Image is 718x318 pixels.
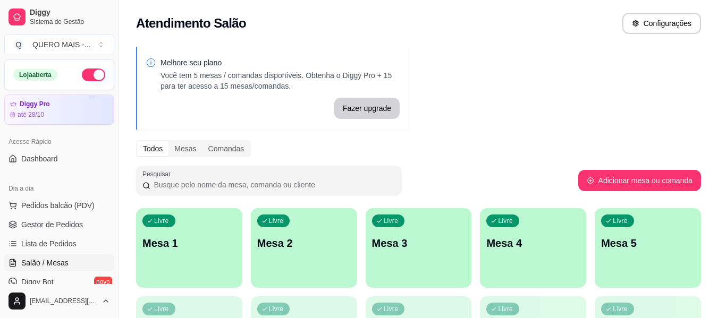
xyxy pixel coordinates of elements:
button: LivreMesa 5 [595,208,701,288]
p: Livre [154,217,169,225]
a: Gestor de Pedidos [4,216,114,233]
article: até 28/10 [18,110,44,119]
a: DiggySistema de Gestão [4,4,114,30]
p: Mesa 2 [257,236,351,251]
p: Livre [384,217,399,225]
span: Diggy Bot [21,277,54,287]
button: Pedidos balcão (PDV) [4,197,114,214]
p: Mesa 3 [372,236,466,251]
p: Você tem 5 mesas / comandas disponíveis. Obtenha o Diggy Pro + 15 para ter acesso a 15 mesas/coma... [161,70,400,91]
p: Mesa 5 [601,236,695,251]
button: Select a team [4,34,114,55]
div: Acesso Rápido [4,133,114,150]
h2: Atendimento Salão [136,15,246,32]
span: Lista de Pedidos [21,238,77,249]
button: LivreMesa 4 [480,208,586,288]
div: Dia a dia [4,180,114,197]
button: LivreMesa 2 [251,208,357,288]
span: Sistema de Gestão [30,18,110,26]
a: Salão / Mesas [4,254,114,271]
div: Loja aberta [13,69,57,81]
p: Livre [498,305,513,313]
div: QUERO MAIS - ... [32,39,91,50]
a: Diggy Proaté 28/10 [4,94,114,125]
p: Livre [498,217,513,225]
article: Diggy Pro [20,100,50,108]
span: Gestor de Pedidos [21,219,83,230]
p: Livre [384,305,399,313]
button: LivreMesa 1 [136,208,242,288]
p: Mesa 1 [142,236,236,251]
button: [EMAIL_ADDRESS][DOMAIN_NAME] [4,288,114,314]
p: Livre [154,305,169,313]
p: Livre [269,217,284,225]
span: Salão / Mesas [21,257,69,268]
button: Alterar Status [82,68,105,81]
button: Fazer upgrade [334,98,400,119]
span: [EMAIL_ADDRESS][DOMAIN_NAME] [30,297,97,305]
a: Lista de Pedidos [4,235,114,252]
p: Livre [269,305,284,313]
span: Diggy [30,8,110,18]
button: Configurações [622,13,701,34]
button: LivreMesa 3 [366,208,472,288]
span: Q [13,39,24,50]
div: Todos [137,141,168,156]
span: Pedidos balcão (PDV) [21,200,95,211]
div: Mesas [168,141,202,156]
p: Melhore seu plano [161,57,400,68]
label: Pesquisar [142,169,174,178]
div: Comandas [202,141,250,156]
a: Diggy Botnovo [4,273,114,290]
input: Pesquisar [150,179,395,190]
p: Livre [613,217,628,225]
button: Adicionar mesa ou comanda [578,170,701,191]
a: Dashboard [4,150,114,167]
p: Mesa 4 [486,236,580,251]
span: Dashboard [21,153,58,164]
p: Livre [613,305,628,313]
